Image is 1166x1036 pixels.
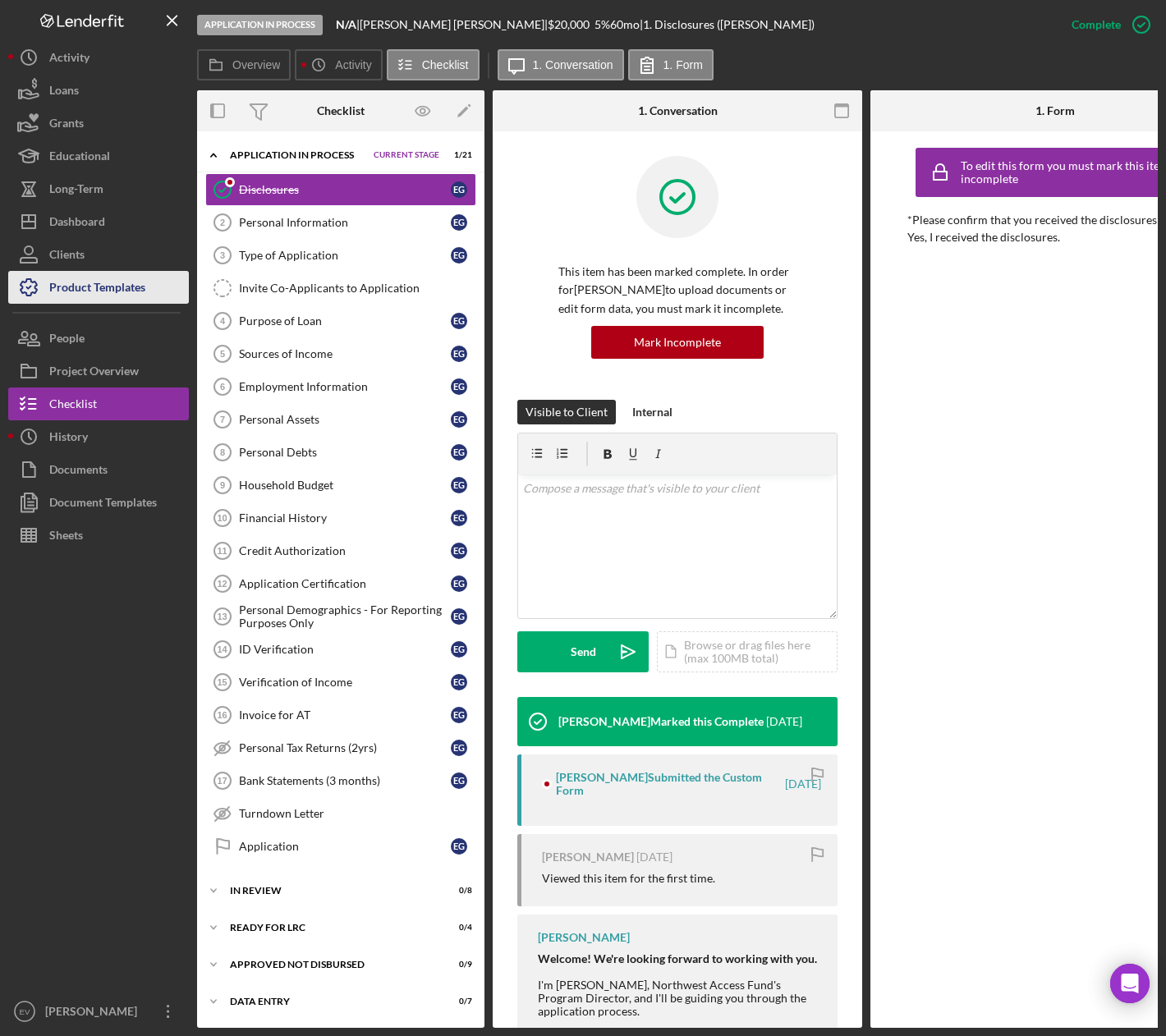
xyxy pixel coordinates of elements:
div: 60 mo [610,18,640,31]
div: [PERSON_NAME] Marked this Complete [558,715,764,728]
tspan: 8 [220,447,225,457]
div: E G [451,247,467,264]
div: Type of Application [239,249,451,262]
div: E G [451,378,467,395]
div: E G [451,214,467,231]
div: 0 / 9 [443,960,472,970]
label: Checklist [422,58,469,71]
div: Clients [49,238,85,275]
tspan: 17 [217,776,227,786]
a: Educational [8,140,189,172]
button: Sheets [8,519,189,552]
a: 12Application CertificationEG [205,567,476,600]
div: Checklist [317,104,365,117]
button: Mark Incomplete [591,326,764,359]
a: Invite Co-Applicants to Application [205,272,476,305]
div: 5 % [594,18,610,31]
div: Project Overview [49,355,139,392]
div: E G [451,411,467,428]
span: $20,000 [548,17,590,31]
tspan: 3 [220,250,225,260]
a: 15Verification of IncomeEG [205,666,476,699]
a: 3Type of ApplicationEG [205,239,476,272]
div: E G [451,346,467,362]
div: ID Verification [239,643,451,656]
a: DisclosuresEG [205,173,476,206]
button: People [8,322,189,355]
tspan: 7 [220,415,225,424]
div: Purpose of Loan [239,314,451,328]
button: Grants [8,107,189,140]
button: Dashboard [8,205,189,238]
div: Complete [1072,8,1121,41]
button: Activity [8,41,189,74]
a: 7Personal AssetsEG [205,403,476,436]
a: Checklist [8,387,189,420]
div: Verification of Income [239,676,451,689]
div: Product Templates [49,271,145,308]
div: E G [451,740,467,756]
div: Approved Not Disbursed [230,960,431,970]
button: Send [517,631,649,672]
button: Internal [624,400,681,424]
time: 2025-09-05 18:16 [766,715,802,728]
div: Yes, I received the disclosures. [907,231,1060,244]
div: Personal Information [239,216,451,229]
div: Documents [49,453,108,490]
div: E G [451,181,467,198]
div: Application [239,840,451,853]
strong: Welcome! We're looking forward to working with you. [538,951,817,965]
a: ApplicationEG [205,830,476,863]
a: 2Personal InformationEG [205,206,476,239]
div: Application In Process [197,15,323,35]
div: Financial History [239,511,451,525]
button: Visible to Client [517,400,616,424]
div: [PERSON_NAME] [538,931,630,944]
div: Loans [49,74,79,111]
label: Activity [335,58,371,71]
div: Viewed this item for the first time. [542,872,715,885]
div: E G [451,707,467,723]
div: Invoice for AT [239,708,451,722]
div: | 1. Disclosures ([PERSON_NAME]) [640,18,815,31]
button: Clients [8,238,189,271]
a: 13Personal Demographics - For Reporting Purposes OnlyEG [205,600,476,633]
div: E G [451,510,467,526]
div: E G [451,608,467,625]
a: Document Templates [8,486,189,519]
div: In Review [230,886,431,896]
tspan: 12 [217,579,227,589]
tspan: 2 [220,218,225,227]
div: Bank Statements (3 months) [239,774,451,787]
div: Sources of Income [239,347,451,360]
div: Household Budget [239,479,451,492]
a: 11Credit AuthorizationEG [205,534,476,567]
div: | [336,18,360,31]
button: Project Overview [8,355,189,387]
div: Long-Term [49,172,103,209]
div: Disclosures [239,183,451,196]
div: 0 / 7 [443,997,472,1006]
button: Documents [8,453,189,486]
div: E G [451,674,467,690]
div: 1. Form [1035,104,1075,117]
div: Personal Demographics - For Reporting Purposes Only [239,603,451,630]
div: [PERSON_NAME] [PERSON_NAME] | [360,18,548,31]
button: History [8,420,189,453]
button: Complete [1055,8,1158,41]
div: 0 / 4 [443,923,472,933]
tspan: 9 [220,480,225,490]
div: E G [451,641,467,658]
div: E G [451,838,467,855]
a: Personal Tax Returns (2yrs)EG [205,731,476,764]
tspan: 16 [217,710,227,720]
div: Invite Co-Applicants to Application [239,282,475,295]
a: 10Financial HistoryEG [205,502,476,534]
button: Loans [8,74,189,107]
button: 1. Form [628,49,714,80]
